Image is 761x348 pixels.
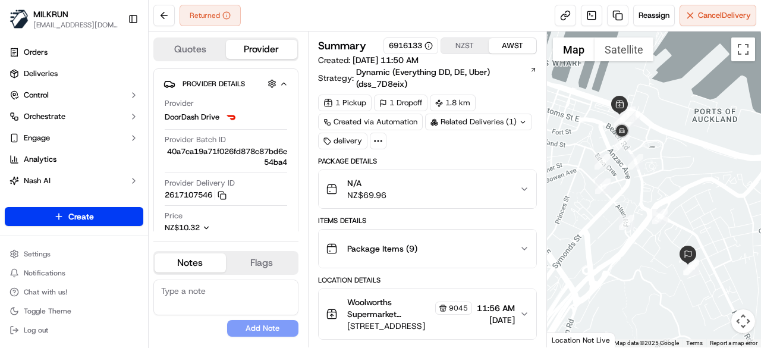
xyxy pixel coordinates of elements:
div: 5 [628,154,643,170]
a: Created via Automation [318,114,423,130]
span: Provider Delivery ID [165,178,235,189]
button: NZ$10.32 [165,222,269,233]
button: Returned [180,5,241,26]
a: Report a map error [710,340,757,346]
span: Dynamic (Everything DD, DE, Uber) (dss_7D8eix) [356,66,529,90]
div: delivery [318,133,367,149]
button: Notes [155,253,226,272]
button: Woolworths Supermarket [GEOGRAPHIC_DATA] - [GEOGRAPHIC_DATA] Store Manager9045[STREET_ADDRESS]11:... [319,289,536,339]
button: Chat with us! [5,284,143,300]
span: Product Catalog [24,197,81,208]
div: Strategy: [318,66,537,90]
span: Notifications [24,268,65,278]
span: DoorDash Drive [165,112,219,123]
button: NZST [441,38,489,54]
span: Log out [24,325,48,335]
a: Open this area in Google Maps (opens a new window) [550,332,589,347]
button: Map camera controls [731,309,755,333]
span: Provider Batch ID [165,134,226,145]
img: MILKRUN [10,10,29,29]
h3: Summary [318,40,366,51]
span: 40a7ca19a71f026fd878c87bd6e54ba4 [165,146,287,168]
div: 10 [595,154,610,170]
div: 13 [683,259,699,275]
button: N/ANZ$69.96 [319,170,536,208]
a: Dynamic (Everything DD, DE, Uber) (dss_7D8eix) [356,66,537,90]
div: Location Not Live [547,333,615,347]
button: Quotes [155,40,226,59]
button: MILKRUNMILKRUN[EMAIL_ADDRESS][DOMAIN_NAME] [5,5,123,33]
button: Nash AI [5,171,143,190]
button: Engage [5,128,143,148]
span: [DATE] 11:50 AM [353,55,419,65]
div: Location Details [318,275,537,285]
div: 9 [620,106,636,122]
div: 15 [652,209,668,224]
button: Reassign [633,5,675,26]
span: Toggle Theme [24,306,71,316]
button: MILKRUN [33,8,68,20]
a: Analytics [5,150,143,169]
button: Show satellite imagery [595,37,653,61]
span: [DATE] [477,314,515,326]
button: Orchestrate [5,107,143,126]
span: N/A [347,177,386,189]
span: Create [68,211,94,222]
img: doordash_logo_v2.png [224,110,238,124]
span: Orchestrate [24,111,65,122]
button: Create [5,207,143,226]
button: AWST [489,38,536,54]
button: Show street map [553,37,595,61]
div: 1 Pickup [318,95,372,111]
span: Package Items ( 9 ) [347,243,417,255]
button: Provider [226,40,297,59]
span: 9045 [449,303,468,313]
button: Log out [5,322,143,338]
div: 1 Dropoff [374,95,427,111]
button: 6916133 [389,40,433,51]
div: Package Details [318,156,537,166]
a: Orders [5,43,143,62]
div: 11 [595,178,611,194]
span: Orders [24,47,48,58]
button: Toggle fullscreen view [731,37,755,61]
span: Map data ©2025 Google [614,340,679,346]
img: Google [550,332,589,347]
div: Related Deliveries (1) [425,114,532,130]
span: Chat with us! [24,287,67,297]
button: Package Items (9) [319,230,536,268]
span: NZ$69.96 [347,189,386,201]
div: 12 [619,215,634,230]
span: Control [24,90,49,101]
button: 2617107546 [165,190,227,200]
div: 1.8 km [430,95,476,111]
button: Toggle Theme [5,303,143,319]
button: Notifications [5,265,143,281]
div: 8 [625,111,640,127]
span: NZ$10.32 [165,222,200,233]
span: Settings [24,249,51,259]
button: Control [5,86,143,105]
span: Woolworths Supermarket [GEOGRAPHIC_DATA] - [GEOGRAPHIC_DATA] Store Manager [347,296,433,320]
span: Nash AI [24,175,51,186]
button: Flags [226,253,297,272]
a: Deliveries [5,64,143,83]
div: 16 [614,134,630,150]
div: Items Details [318,216,537,225]
button: Settings [5,246,143,262]
span: Deliveries [24,68,58,79]
span: [STREET_ADDRESS] [347,320,472,332]
button: Provider Details [163,74,288,93]
span: Created: [318,54,419,66]
button: CancelDelivery [680,5,756,26]
a: Product Catalog [5,193,143,212]
div: 7 [614,112,629,128]
button: [EMAIL_ADDRESS][DOMAIN_NAME] [33,20,118,30]
a: Terms (opens in new tab) [686,340,703,346]
span: Engage [24,133,50,143]
div: 14 [684,260,699,275]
